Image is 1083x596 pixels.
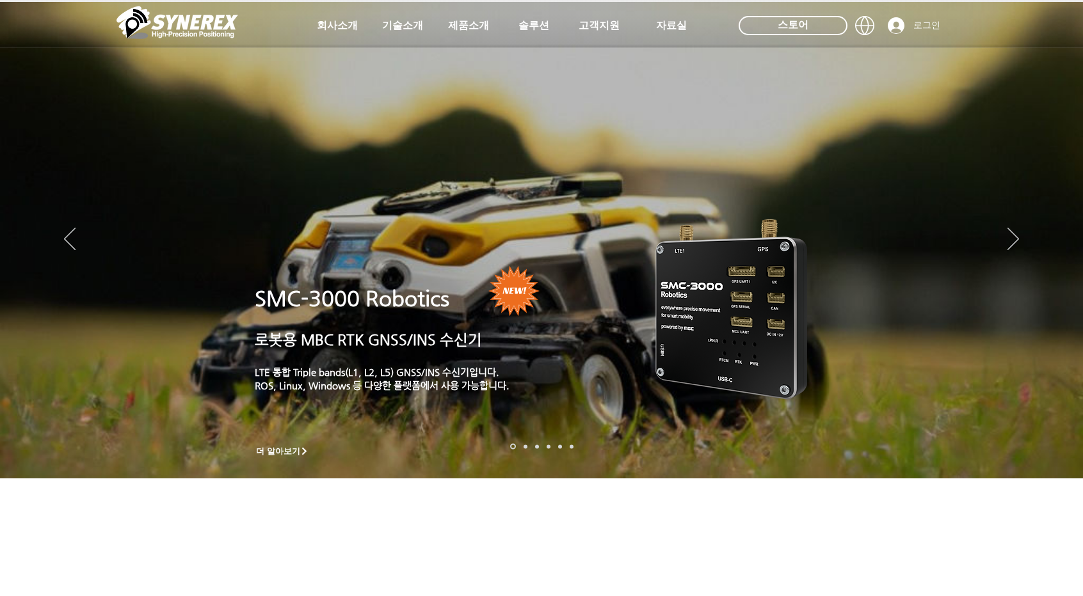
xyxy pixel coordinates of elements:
[255,331,482,348] a: 로봇용 MBC RTK GNSS/INS 수신기
[535,444,539,448] a: 측량 IoT
[448,19,489,33] span: 제품소개
[382,19,423,33] span: 기술소개
[778,18,808,32] span: 스토어
[547,444,550,448] a: 자율주행
[570,444,574,448] a: 정밀농업
[250,443,314,459] a: 더 알아보기
[64,228,76,252] button: 이전
[518,19,549,33] span: 솔루션
[739,16,847,35] div: 스토어
[255,380,509,391] a: ROS, Linux, Windows 등 다양한 플랫폼에서 사용 가능합니다.
[638,200,826,414] img: KakaoTalk_20241224_155801212.png
[506,444,577,450] nav: 슬라이드
[437,13,501,38] a: 제품소개
[567,13,631,38] a: 고객지원
[255,366,499,377] a: LTE 통합 Triple bands(L1, L2, L5) GNSS/INS 수신기입니다.
[317,19,358,33] span: 회사소개
[255,286,449,311] a: SMC-3000 Robotics
[579,19,620,33] span: 고객지원
[524,444,527,448] a: 드론 8 - SMC 2000
[879,13,949,38] button: 로그인
[639,13,703,38] a: 자료실
[256,446,300,457] span: 더 알아보기
[656,19,687,33] span: 자료실
[371,13,435,38] a: 기술소개
[116,3,238,42] img: 씨너렉스_White_simbol_대지 1.png
[909,19,945,32] span: 로그인
[558,444,562,448] a: 로봇
[510,444,516,450] a: 로봇- SMC 2000
[305,13,369,38] a: 회사소개
[502,13,566,38] a: 솔루션
[1007,228,1019,252] button: 다음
